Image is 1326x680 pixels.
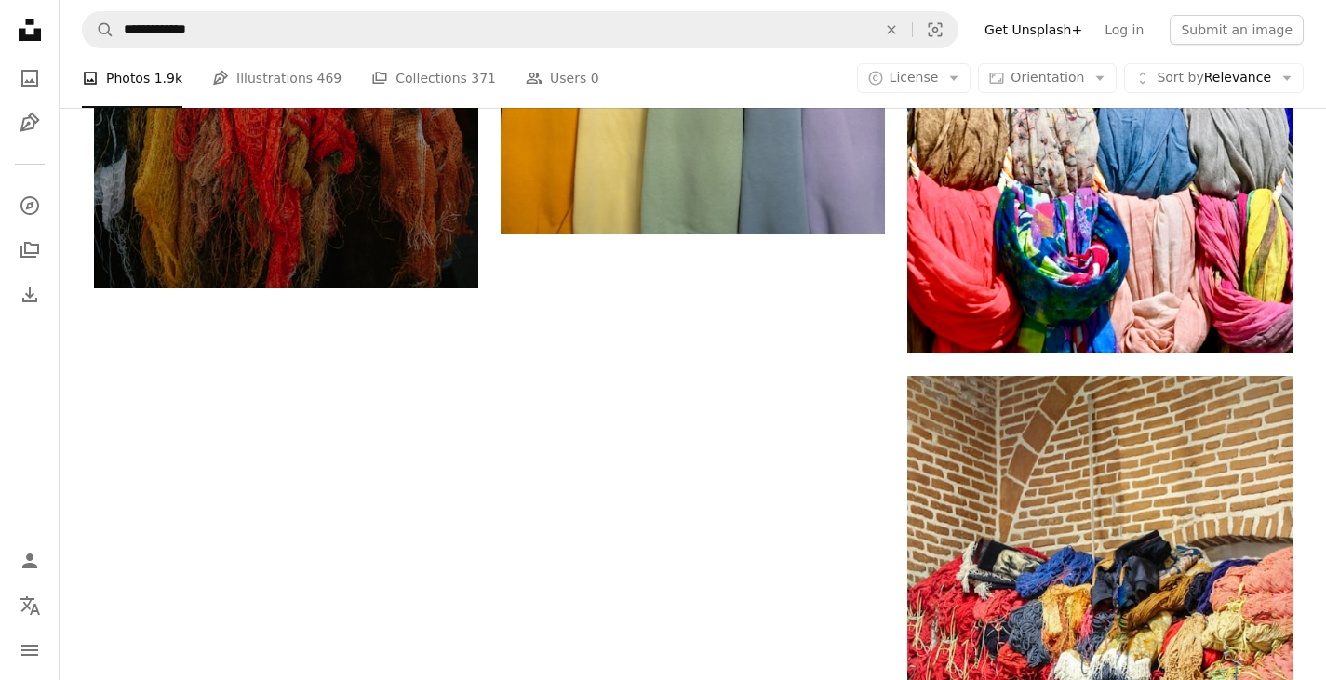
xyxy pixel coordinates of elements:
[371,48,496,108] a: Collections 371
[978,63,1117,93] button: Orientation
[857,63,971,93] button: License
[11,276,48,313] a: Download History
[471,68,496,88] span: 371
[11,187,48,224] a: Explore
[83,12,114,47] button: Search Unsplash
[1124,63,1304,93] button: Sort byRelevance
[1011,70,1084,85] span: Orientation
[11,542,48,580] a: Log in / Sign up
[591,68,599,88] span: 0
[317,68,342,88] span: 469
[82,11,958,48] form: Find visuals sitewide
[11,60,48,97] a: Photos
[890,70,939,85] span: License
[11,104,48,141] a: Illustrations
[11,11,48,52] a: Home — Unsplash
[11,632,48,669] button: Menu
[1093,15,1155,45] a: Log in
[11,587,48,624] button: Language
[1170,15,1304,45] button: Submit an image
[212,48,342,108] a: Illustrations 469
[913,12,958,47] button: Visual search
[871,12,912,47] button: Clear
[907,656,1292,673] a: a pile of yarn sitting next to a brick wall
[1157,69,1271,87] span: Relevance
[526,48,599,108] a: Users 0
[1157,70,1203,85] span: Sort by
[973,15,1093,45] a: Get Unsplash+
[11,232,48,269] a: Collections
